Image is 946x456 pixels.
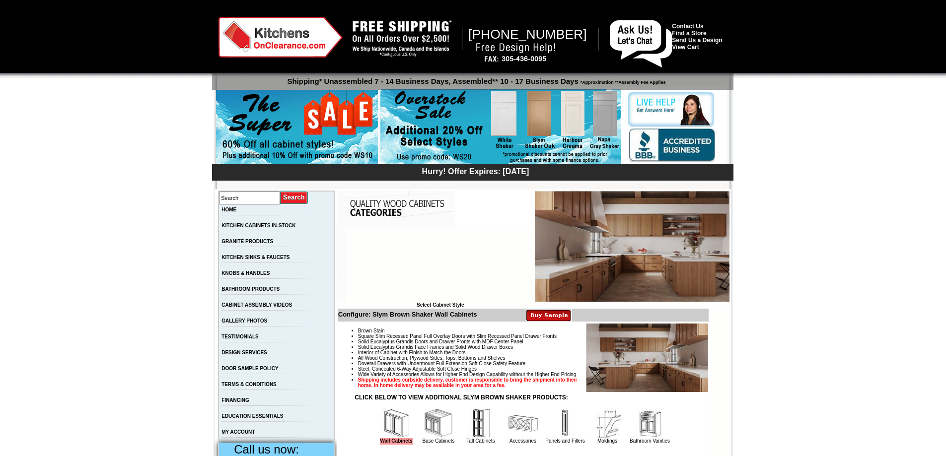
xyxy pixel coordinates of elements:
[672,23,703,30] a: Contact Us
[218,17,343,58] img: Kitchens on Clearance Logo
[424,408,453,438] img: Base Cabinets
[221,429,255,435] a: MY ACCOUNT
[358,339,523,344] span: Solid Eucalyptus Grandis Doors and Drawer Fronts with MDF Center Panel
[221,413,283,419] a: EDUCATION ESSENTIALS
[358,361,525,366] span: Dovetail Drawers with Undermount Full Extension Soft Close Safety Feature
[355,394,568,401] strong: CLICK BELOW TO VIEW ADDITIONAL SLYM BROWN SHAKER PRODUCTS:
[221,302,292,308] a: CABINET ASSEMBLY VIDEOS
[468,27,587,42] span: [PHONE_NUMBER]
[422,438,454,444] a: Base Cabinets
[417,302,464,308] b: Select Cabinet Style
[381,408,411,438] img: Wall Cabinets
[535,191,729,302] img: Slym Brown Shaker
[217,166,733,176] div: Hurry! Offer Expires: [DATE]
[221,397,249,403] a: FINANCING
[221,382,277,387] a: TERMS & CONDITIONS
[221,318,267,324] a: GALLERY PHOTOS
[358,333,557,339] span: Square Slim Recessed Panel Full Overlay Doors with Slim Recessed Panel Drawer Fronts
[217,72,733,85] p: Shipping* Unassembled 7 - 14 Business Days, Assembled** 10 - 17 Business Days
[579,77,666,85] span: *Approximation **Assembly Fee Applies
[550,408,580,438] img: Panels and Fillers
[221,223,295,228] a: KITCHEN CABINETS IN-STOCK
[358,350,466,355] span: Interior of Cabinet with Finish to Match the Doors
[221,207,236,212] a: HOME
[466,438,495,444] a: Tall Cabinets
[466,408,496,438] img: Tall Cabinets
[221,334,258,339] a: TESTIMONIALS
[630,438,670,444] a: Bathroom Vanities
[592,408,622,438] img: Moldings
[346,228,535,302] iframe: Browser incompatible
[358,366,477,372] span: Steel, Concealed 6-Way Adjustable Soft Close Hinges
[672,30,706,37] a: Find a Store
[358,377,578,388] strong: Shipping includes curbside delivery, customer is responsible to bring the shipment into their hom...
[221,239,273,244] a: GRANITE PRODUCTS
[509,438,536,444] a: Accessories
[358,355,505,361] span: All Wood Construction, Plywood Sides, Tops, Bottoms and Shelves
[672,37,722,44] a: Send Us a Design
[635,408,664,438] img: Bathroom Vanities
[508,408,538,438] img: Accessories
[221,286,280,292] a: BATHROOM PRODUCTS
[221,255,290,260] a: KITCHEN SINKS & FAUCETS
[221,366,278,371] a: DOOR SAMPLE POLICY
[234,443,299,456] span: Call us now:
[597,438,617,444] a: Moldings
[338,311,477,318] b: Configure: Slym Brown Shaker Wall Cabinets
[586,323,708,392] img: Product Image
[358,328,385,333] span: Brown Stain
[380,438,412,445] a: Wall Cabinets
[672,44,699,51] a: View Cart
[221,270,270,276] a: KNOBS & HANDLES
[358,344,513,350] span: Solid Eucalyptus Grandis Face Frames and Solid Wood Drawer Boxes
[280,191,308,204] input: Submit
[221,350,267,355] a: DESIGN SERVICES
[358,372,576,377] span: Wide Variety of Accessories Allows for Higher End Design Capability without the Higher End Pricing
[545,438,584,444] a: Panels and Fillers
